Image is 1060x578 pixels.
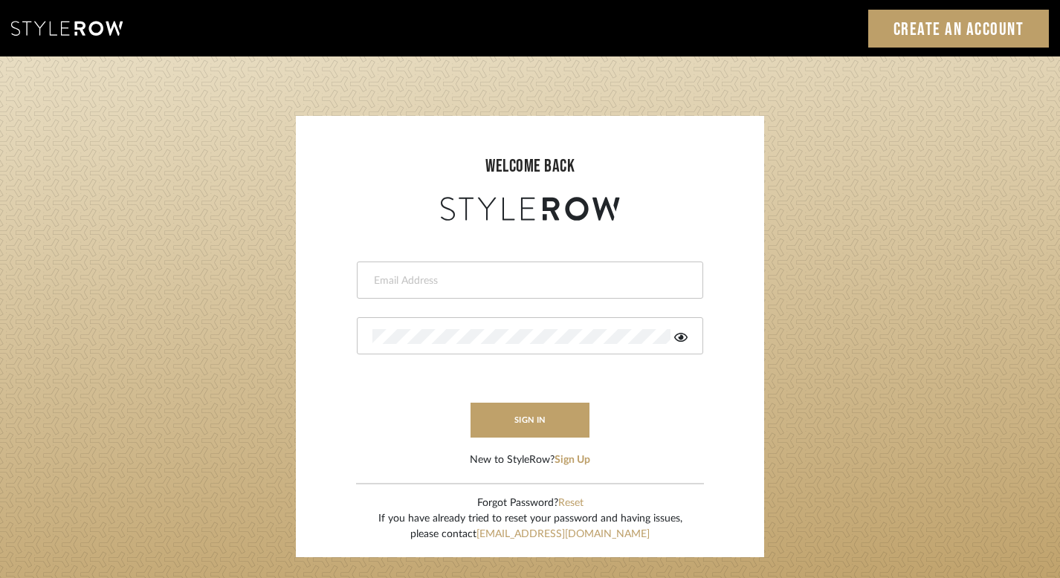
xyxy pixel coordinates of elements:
a: [EMAIL_ADDRESS][DOMAIN_NAME] [476,529,650,539]
div: If you have already tried to reset your password and having issues, please contact [378,511,682,542]
div: New to StyleRow? [470,452,590,468]
a: Create an Account [868,10,1050,48]
div: welcome back [311,153,749,180]
button: Reset [558,496,584,511]
button: Sign Up [555,452,590,468]
div: Forgot Password? [378,496,682,511]
input: Email Address [372,273,684,288]
button: sign in [471,403,589,438]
